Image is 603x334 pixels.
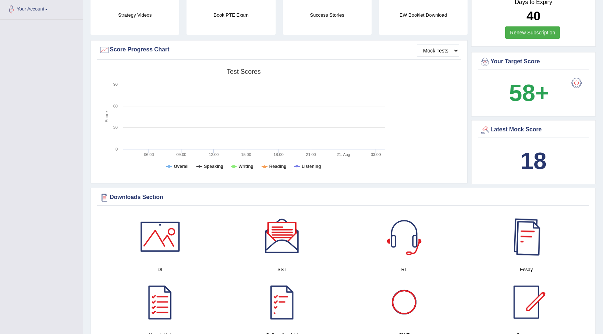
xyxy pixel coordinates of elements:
[174,164,189,169] tspan: Overall
[99,192,587,203] div: Downloads Section
[520,148,547,174] b: 18
[347,266,462,273] h4: RL
[371,152,381,157] text: 03:00
[113,82,118,86] text: 90
[527,9,541,23] b: 40
[379,11,468,19] h4: EW Booklet Download
[204,164,223,169] tspan: Speaking
[176,152,187,157] text: 09:00
[302,164,321,169] tspan: Listening
[209,152,219,157] text: 12:00
[91,11,179,19] h4: Strategy Videos
[480,124,587,135] div: Latest Mock Score
[227,68,261,75] tspan: Test scores
[283,11,372,19] h4: Success Stories
[306,152,316,157] text: 21:00
[469,266,584,273] h4: Essay
[336,152,350,157] tspan: 21. Aug
[187,11,275,19] h4: Book PTE Exam
[273,152,284,157] text: 18:00
[225,266,339,273] h4: SST
[113,104,118,108] text: 60
[102,266,217,273] h4: DI
[104,111,109,123] tspan: Score
[99,45,459,55] div: Score Progress Chart
[505,26,560,39] a: Renew Subscription
[241,152,251,157] text: 15:00
[509,80,549,106] b: 58+
[113,125,118,130] text: 30
[269,164,286,169] tspan: Reading
[116,147,118,151] text: 0
[480,56,587,67] div: Your Target Score
[144,152,154,157] text: 06:00
[238,164,253,169] tspan: Writing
